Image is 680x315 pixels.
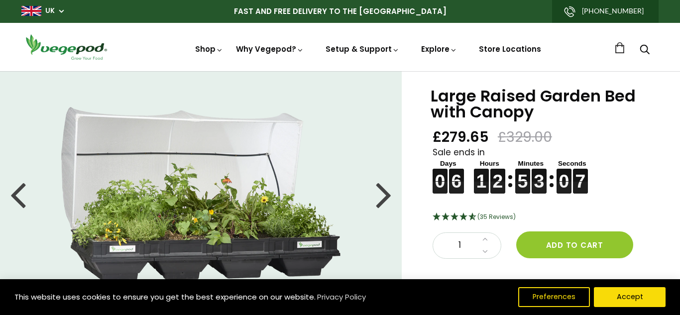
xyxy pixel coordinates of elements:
span: 4.69 Stars - 35 Reviews [477,212,516,221]
figure: 1 [474,169,489,181]
figure: 3 [532,169,547,181]
figure: 7 [573,181,588,194]
a: Explore [421,44,457,54]
button: Accept [594,287,666,307]
img: gb_large.png [21,6,41,16]
figure: 0 [557,169,571,181]
a: Shop [195,44,223,54]
a: Why Vegepod? [236,44,304,54]
h1: Large Raised Garden Bed with Canopy [431,88,655,120]
a: Privacy Policy (opens in a new tab) [316,288,367,306]
span: £279.65 [433,128,489,146]
a: Search [640,45,650,56]
figure: 6 [449,169,464,181]
span: £329.00 [498,128,552,146]
button: Add to cart [516,231,633,258]
img: Large Raised Garden Bed with Canopy [61,107,340,281]
span: This website uses cookies to ensure you get the best experience on our website. [14,292,316,302]
a: Decrease quantity by 1 [479,245,491,258]
a: Increase quantity by 1 [479,233,491,246]
figure: 2 [490,169,505,181]
figure: 0 [433,169,448,181]
span: 1 [443,239,477,252]
a: UK [45,6,55,16]
div: 4.69 Stars - 35 Reviews [433,211,655,224]
a: Setup & Support [326,44,399,54]
div: Sale ends in [433,146,655,194]
a: Store Locations [479,44,541,54]
button: Preferences [518,287,590,307]
figure: 5 [515,169,530,181]
img: Vegepod [21,33,111,61]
